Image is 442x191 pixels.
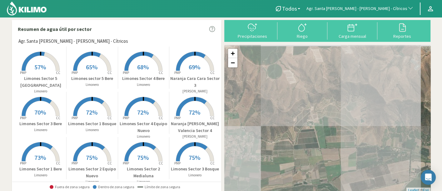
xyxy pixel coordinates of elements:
button: Carga mensual [327,22,377,39]
div: Reportes [379,34,425,38]
p: Limones Sector 1 Bere [15,166,67,172]
button: Agr. Santa [PERSON_NAME] - [PERSON_NAME] - Cítricos [303,2,417,16]
p: Limonero [15,127,67,133]
a: Zoom in [228,49,237,58]
tspan: CC [56,161,61,165]
p: Limonero [67,82,118,87]
tspan: CC [159,71,163,75]
span: Todos [282,5,297,12]
span: 75% [86,154,97,161]
img: Kilimo [6,1,47,16]
tspan: PMP [123,116,129,120]
tspan: CC [211,71,215,75]
p: Limones Sector 2 Medialuna [118,166,169,179]
span: 72% [189,108,200,116]
div: Carga mensual [329,34,375,38]
span: 75% [137,154,149,161]
tspan: CC [159,161,163,165]
p: Naranja [PERSON_NAME] Valencia Sector 4 [169,120,221,134]
div: Precipitaciones [229,34,276,38]
span: 69% [189,63,200,71]
p: Limones Sector 4 Bere [118,75,169,82]
tspan: CC [107,116,112,120]
p: Naranja Cara Cara Sector 3 [169,75,221,89]
p: [PERSON_NAME] [169,134,221,139]
span: 68% [137,63,149,71]
p: Limonero [15,173,67,178]
p: Limones sector 5 Bere [67,75,118,82]
span: Límite de zona segura [137,185,180,189]
tspan: PMP [20,71,26,75]
p: Limonero [118,134,169,139]
span: 57% [34,63,46,71]
span: 70% [34,108,46,116]
span: 73% [34,154,46,161]
p: Limones Sector 3 Bosque [169,166,221,172]
p: Limones Sector 3 Bere [15,120,67,127]
p: Limones Sector 4 Equipo Nuevo [118,120,169,134]
div: Open Intercom Messenger [421,170,436,185]
span: 75% [189,154,200,161]
button: Reportes [377,22,427,39]
tspan: CC [56,116,61,120]
tspan: PMP [72,161,78,165]
span: 65% [86,63,97,71]
span: Fuera de zona segura [50,185,90,189]
tspan: PMP [72,71,78,75]
tspan: PMP [174,116,181,120]
span: Agr. Santa [PERSON_NAME] - [PERSON_NAME] - Cítricos [306,6,407,12]
span: 72% [86,108,97,116]
p: Limones Sector 2 Equipo Nuevo [67,166,118,179]
p: Limones Sector 5 [GEOGRAPHIC_DATA] [15,75,67,89]
p: Limonero [118,179,169,184]
p: [PERSON_NAME] [169,89,221,94]
button: Precipitaciones [227,22,277,39]
tspan: PMP [20,116,26,120]
span: Agr. Santa [PERSON_NAME] - [PERSON_NAME] - Cítricos [18,38,128,45]
p: Limonero [67,179,118,184]
span: Dentro de zona segura [93,185,134,189]
p: Limonero [67,127,118,133]
tspan: PMP [20,161,26,165]
tspan: PMP [123,161,129,165]
tspan: CC [211,161,215,165]
p: Limonero [118,82,169,87]
tspan: PMP [174,161,181,165]
a: Zoom out [228,58,237,67]
button: Riego [277,22,327,39]
tspan: CC [107,71,112,75]
p: Limonero [15,89,67,94]
p: Resumen de agua útil por sector [18,25,92,33]
tspan: PMP [72,116,78,120]
tspan: PMP [123,71,129,75]
tspan: PMP [174,71,181,75]
tspan: CC [211,116,215,120]
tspan: CC [159,116,163,120]
span: 72% [137,108,149,116]
tspan: CC [107,161,112,165]
div: Riego [279,34,325,38]
p: Limonero [169,173,221,178]
p: Limones Sector 1 Bosque [67,120,118,127]
tspan: CC [56,71,61,75]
